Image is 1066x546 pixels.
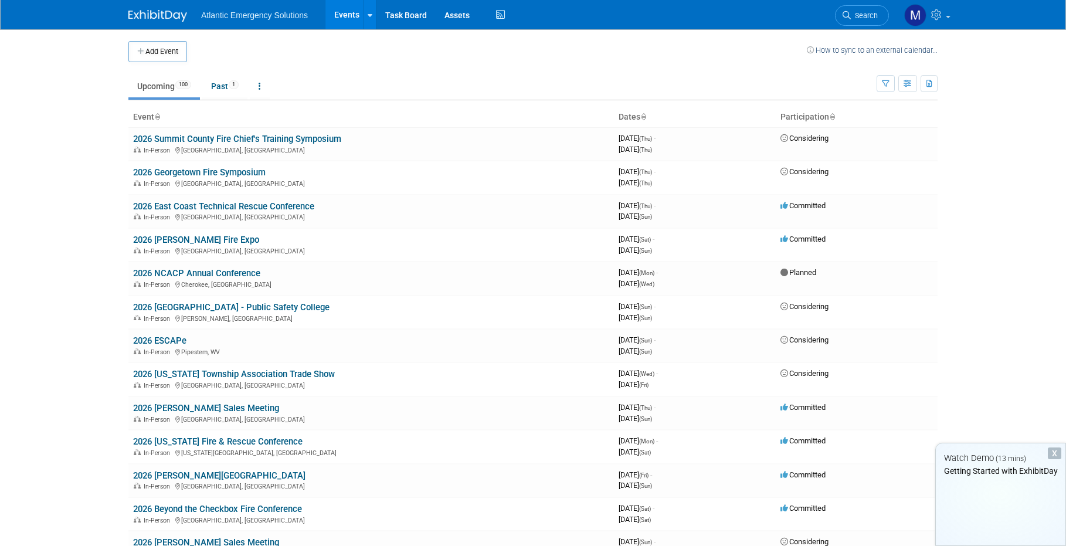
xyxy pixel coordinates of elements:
span: [DATE] [619,470,652,479]
div: [GEOGRAPHIC_DATA], [GEOGRAPHIC_DATA] [133,380,609,389]
span: Considering [780,134,829,143]
span: [DATE] [619,268,658,277]
span: Search [851,11,878,20]
span: (Sat) [639,517,651,523]
span: (Thu) [639,180,652,186]
span: [DATE] [619,369,658,378]
span: (13 mins) [996,455,1026,463]
span: (Thu) [639,203,652,209]
img: In-Person Event [134,449,141,455]
a: How to sync to an external calendar... [807,46,938,55]
span: [DATE] [619,167,656,176]
span: In-Person [144,449,174,457]
img: In-Person Event [134,348,141,354]
span: [DATE] [619,246,652,255]
div: [GEOGRAPHIC_DATA], [GEOGRAPHIC_DATA] [133,414,609,423]
span: Considering [780,369,829,378]
a: 2026 [US_STATE] Fire & Rescue Conference [133,436,303,447]
img: In-Person Event [134,147,141,152]
span: [DATE] [619,145,652,154]
img: In-Person Event [134,416,141,422]
div: Pipestem, WV [133,347,609,356]
span: [DATE] [619,447,651,456]
span: - [654,537,656,546]
img: In-Person Event [134,483,141,489]
span: (Wed) [639,371,654,377]
img: Mark Lownik [904,4,926,26]
img: In-Person Event [134,382,141,388]
a: 2026 [PERSON_NAME][GEOGRAPHIC_DATA] [133,470,305,481]
span: (Sun) [639,483,652,489]
span: (Sun) [639,539,652,545]
span: [DATE] [619,178,652,187]
div: Watch Demo [936,452,1065,464]
div: [GEOGRAPHIC_DATA], [GEOGRAPHIC_DATA] [133,246,609,255]
span: (Sat) [639,236,651,243]
span: [DATE] [619,335,656,344]
div: [GEOGRAPHIC_DATA], [GEOGRAPHIC_DATA] [133,178,609,188]
a: 2026 [US_STATE] Township Association Trade Show [133,369,335,379]
span: In-Person [144,517,174,524]
span: - [653,504,654,513]
img: ExhibitDay [128,10,187,22]
div: [US_STATE][GEOGRAPHIC_DATA], [GEOGRAPHIC_DATA] [133,447,609,457]
span: (Sun) [639,304,652,310]
div: Dismiss [1048,447,1061,459]
span: (Sat) [639,449,651,456]
span: In-Person [144,213,174,221]
span: (Thu) [639,147,652,153]
span: (Mon) [639,270,654,276]
img: In-Person Event [134,213,141,219]
span: Considering [780,167,829,176]
a: 2026 [PERSON_NAME] Fire Expo [133,235,259,245]
span: Committed [780,470,826,479]
span: (Fri) [639,382,649,388]
th: Dates [614,107,776,127]
span: Considering [780,537,829,546]
a: 2026 East Coast Technical Rescue Conference [133,201,314,212]
span: - [654,167,656,176]
a: 2026 Georgetown Fire Symposium [133,167,266,178]
button: Add Event [128,41,187,62]
span: (Sat) [639,506,651,512]
a: Sort by Participation Type [829,112,835,121]
a: 2026 Beyond the Checkbox Fire Conference [133,504,302,514]
span: [DATE] [619,380,649,389]
span: Planned [780,268,816,277]
a: 2026 Summit County Fire Chief's Training Symposium [133,134,341,144]
span: - [654,134,656,143]
span: [DATE] [619,302,656,311]
span: In-Person [144,180,174,188]
div: [GEOGRAPHIC_DATA], [GEOGRAPHIC_DATA] [133,212,609,221]
span: (Thu) [639,135,652,142]
a: Search [835,5,889,26]
span: Considering [780,302,829,311]
img: In-Person Event [134,281,141,287]
span: Committed [780,436,826,445]
span: [DATE] [619,235,654,243]
span: [DATE] [619,201,656,210]
div: Cherokee, [GEOGRAPHIC_DATA] [133,279,609,289]
span: 1 [229,80,239,89]
span: (Thu) [639,169,652,175]
div: Getting Started with ExhibitDay [936,465,1065,477]
a: Upcoming100 [128,75,200,97]
span: (Sun) [639,315,652,321]
span: - [654,201,656,210]
span: In-Person [144,247,174,255]
span: - [654,335,656,344]
span: [DATE] [619,279,654,288]
span: [DATE] [619,403,656,412]
a: Sort by Start Date [640,112,646,121]
div: [PERSON_NAME], [GEOGRAPHIC_DATA] [133,313,609,323]
span: Committed [780,504,826,513]
span: [DATE] [619,134,656,143]
span: (Sun) [639,213,652,220]
span: - [654,403,656,412]
span: - [656,436,658,445]
span: [DATE] [619,347,652,355]
span: [DATE] [619,515,651,524]
span: (Mon) [639,438,654,445]
span: Atlantic Emergency Solutions [201,11,308,20]
span: In-Person [144,416,174,423]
